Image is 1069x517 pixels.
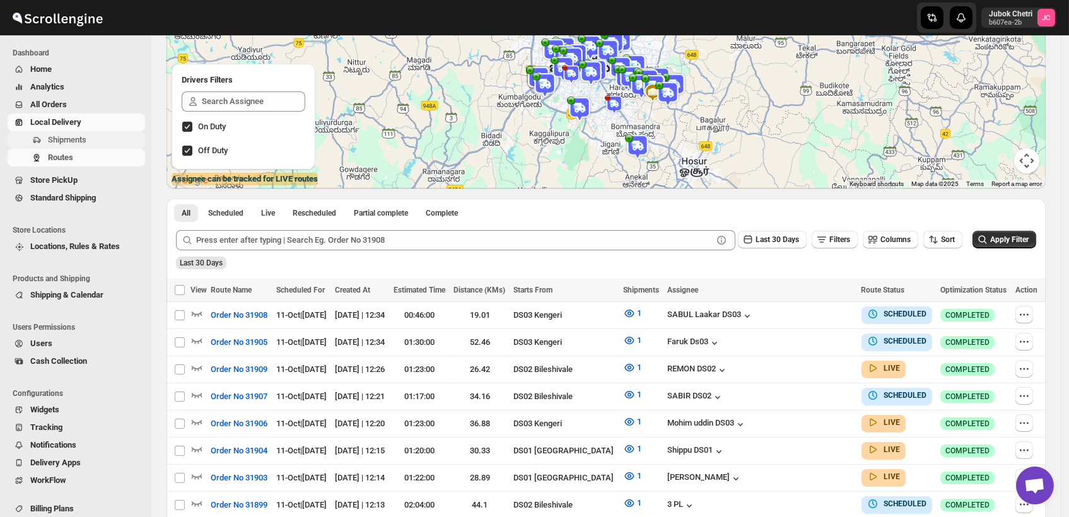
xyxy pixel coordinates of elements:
[13,274,145,284] span: Products and Shipping
[453,390,506,403] div: 34.16
[276,286,325,294] span: Scheduled For
[884,418,901,427] b: LIVE
[8,352,145,370] button: Cash Collection
[867,443,901,456] button: LIVE
[623,286,659,294] span: Shipments
[1043,14,1051,22] text: JC
[884,499,927,508] b: SCHEDULED
[756,235,799,244] span: Last 30 Days
[203,386,275,407] button: Order No 31907
[203,305,275,325] button: Order No 31908
[335,499,385,511] div: [DATE] | 12:13
[211,499,267,511] span: Order No 31899
[616,330,649,351] button: 1
[276,310,327,320] span: 11-Oct | [DATE]
[990,235,1029,244] span: Apply Filter
[10,2,105,33] img: ScrollEngine
[667,445,725,458] div: Shippu DS01
[394,390,446,403] div: 01:17:00
[202,91,305,112] input: Search Assignee
[667,418,747,431] button: Mohim uddin DS03
[211,444,267,457] span: Order No 31904
[8,419,145,436] button: Tracking
[667,499,696,512] div: 3 PL
[211,309,267,322] span: Order No 31908
[8,286,145,304] button: Shipping & Calendar
[667,364,728,376] button: REMON DS02
[1014,148,1039,173] button: Map camera controls
[276,473,327,482] span: 11-Oct | [DATE]
[335,444,385,457] div: [DATE] | 12:15
[1015,286,1037,294] span: Action
[203,414,275,434] button: Order No 31906
[981,8,1056,28] button: User menu
[276,500,327,509] span: 11-Oct | [DATE]
[453,309,506,322] div: 19.01
[394,472,446,484] div: 01:22:00
[30,475,66,485] span: WorkFlow
[637,308,641,318] span: 1
[513,309,616,322] div: DS03 Kengeri
[276,392,327,401] span: 11-Oct | [DATE]
[940,286,1007,294] span: Optimization Status
[30,241,120,251] span: Locations, Rules & Rates
[354,208,408,218] span: Partial complete
[513,499,616,511] div: DS02 Bileshivale
[616,466,649,486] button: 1
[8,454,145,472] button: Delivery Apps
[637,417,641,426] span: 1
[203,468,275,488] button: Order No 31903
[738,231,807,248] button: Last 30 Days
[667,337,721,349] div: Faruk Ds03
[180,258,223,267] span: Last 30 Days
[208,208,243,218] span: Scheduled
[30,117,81,127] span: Local Delivery
[293,208,336,218] span: Rescheduled
[941,235,955,244] span: Sort
[862,286,905,294] span: Route Status
[8,61,145,78] button: Home
[8,238,145,255] button: Locations, Rules & Rates
[513,363,616,376] div: DS02 Bileshivale
[453,363,506,376] div: 26.42
[616,357,649,378] button: 1
[945,337,990,347] span: COMPLETED
[637,471,641,480] span: 1
[884,391,927,400] b: SCHEDULED
[261,208,275,218] span: Live
[8,401,145,419] button: Widgets
[170,172,211,189] img: Google
[211,363,267,376] span: Order No 31909
[867,362,901,375] button: LIVE
[616,385,649,405] button: 1
[211,336,267,349] span: Order No 31905
[426,208,458,218] span: Complete
[667,310,754,322] button: SABUL Laakar DS03
[667,391,724,404] div: SABIR DS02
[335,286,370,294] span: Created At
[991,180,1042,187] a: Report a map error
[8,472,145,489] button: WorkFlow
[8,436,145,454] button: Notifications
[211,472,267,484] span: Order No 31903
[884,364,901,373] b: LIVE
[211,417,267,430] span: Order No 31906
[911,180,959,187] span: Map data ©2025
[945,446,990,456] span: COMPLETED
[637,335,641,345] span: 1
[8,131,145,149] button: Shipments
[667,472,742,485] button: [PERSON_NAME]
[394,286,445,294] span: Estimated Time
[616,303,649,323] button: 1
[8,78,145,96] button: Analytics
[8,149,145,166] button: Routes
[30,504,74,513] span: Billing Plans
[945,473,990,483] span: COMPLETED
[867,497,927,510] button: SCHEDULED
[30,422,62,432] span: Tracking
[30,100,67,109] span: All Orders
[513,390,616,403] div: DS02 Bileshivale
